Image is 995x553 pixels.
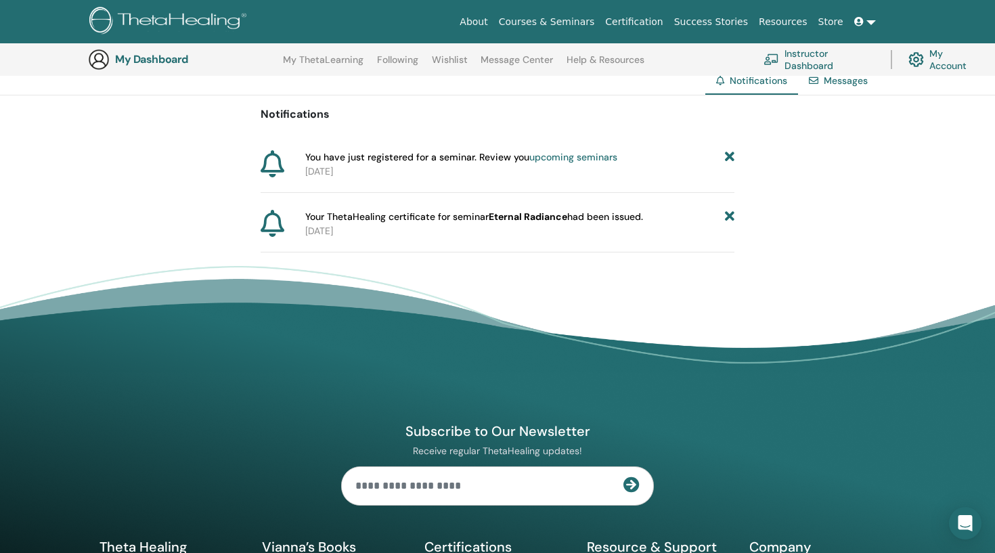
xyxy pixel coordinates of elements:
a: Wishlist [432,54,468,76]
a: Help & Resources [567,54,644,76]
span: You have just registered for a seminar. Review you [305,150,617,164]
a: Message Center [481,54,553,76]
h3: My Dashboard [115,53,250,66]
b: Eternal Radiance [489,211,567,223]
h4: Subscribe to Our Newsletter [341,422,654,440]
p: Notifications [261,106,734,123]
a: Courses & Seminars [493,9,600,35]
img: chalkboard-teacher.svg [764,53,779,65]
p: [DATE] [305,164,734,179]
a: My Account [908,45,980,74]
a: Store [813,9,849,35]
a: Instructor Dashboard [764,45,875,74]
a: upcoming seminars [529,151,617,163]
p: Receive regular ThetaHealing updates! [341,445,654,457]
p: [DATE] [305,224,734,238]
div: Open Intercom Messenger [949,507,981,539]
img: logo.png [89,7,251,37]
a: Messages [824,74,868,87]
a: Certification [600,9,668,35]
a: Resources [753,9,813,35]
a: My ThetaLearning [283,54,363,76]
img: cog.svg [908,49,924,71]
a: About [454,9,493,35]
img: generic-user-icon.jpg [88,49,110,70]
a: Success Stories [669,9,753,35]
span: Notifications [730,74,787,87]
a: Following [377,54,418,76]
span: Your ThetaHealing certificate for seminar had been issued. [305,210,643,224]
